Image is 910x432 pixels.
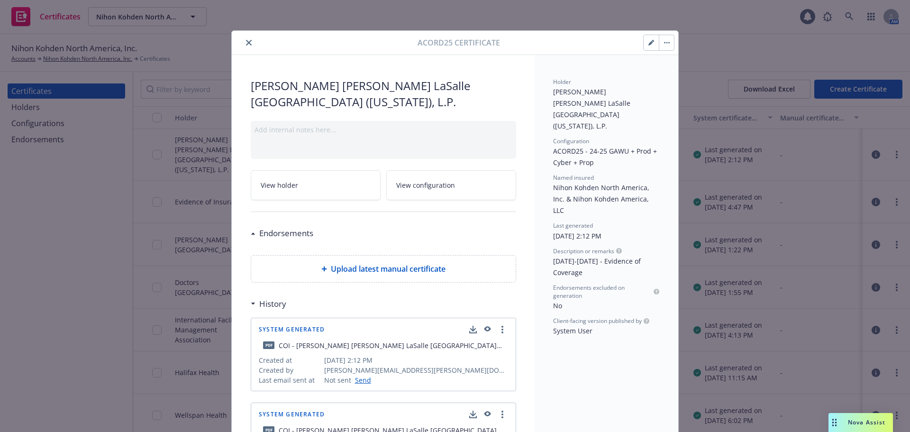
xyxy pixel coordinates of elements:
span: Last email sent at [259,375,320,385]
a: View configuration [386,170,516,200]
span: View holder [261,180,298,190]
a: more [497,409,508,420]
span: ACORD25 - 24-25 GAWU + Prod + Cyber + Prop [553,147,659,167]
span: Nova Assist [848,418,885,426]
span: [PERSON_NAME][EMAIL_ADDRESS][PERSON_NAME][DOMAIN_NAME] [324,365,509,375]
span: pdf [263,341,274,349]
span: Created at [259,355,320,365]
div: Upload latest manual certificate [251,255,516,283]
span: [PERSON_NAME] [PERSON_NAME] LaSalle [GEOGRAPHIC_DATA] ([US_STATE]), L.P. [251,78,516,110]
span: Nihon Kohden North America, Inc. & Nihon Kohden America, LLC [553,183,651,215]
div: COI - [PERSON_NAME] [PERSON_NAME] LaSalle [GEOGRAPHIC_DATA] ([US_STATE]), L.P. - Nihon Kohden Nor... [279,340,508,350]
h3: History [259,298,286,310]
span: View configuration [396,180,455,190]
span: [DATE]-[DATE] - Evidence of Coverage [553,257,643,277]
span: System Generated [259,327,325,332]
button: close [243,37,255,48]
span: Holder [553,78,571,86]
span: Add internal notes here... [255,125,336,134]
span: Description or remarks [553,247,614,255]
span: Last generated [553,221,593,230]
span: Client-facing version published by [553,317,642,325]
a: View holder [251,170,381,200]
span: [DATE] 2:12 PM [324,355,509,365]
span: System User [553,326,592,335]
span: Created by [259,365,320,375]
a: more [497,324,508,335]
span: Endorsements excluded on generation [553,284,652,300]
span: Upload latest manual certificate [331,263,446,275]
span: No [553,301,562,310]
span: Named insured [553,174,594,182]
div: History [251,298,286,310]
span: Configuration [553,137,589,145]
span: [PERSON_NAME] [PERSON_NAME] LaSalle [GEOGRAPHIC_DATA] ([US_STATE]), L.P. [553,87,632,130]
span: [DATE] 2:12 PM [553,231,601,240]
span: Acord25 certificate [418,37,500,48]
button: Nova Assist [828,413,893,432]
h3: Endorsements [259,227,313,239]
span: Not sent [324,375,351,385]
a: Send [351,375,371,385]
div: Drag to move [828,413,840,432]
div: Endorsements [251,227,313,239]
span: System Generated [259,412,325,417]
